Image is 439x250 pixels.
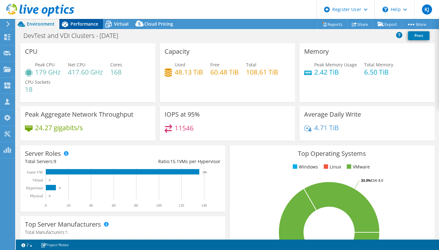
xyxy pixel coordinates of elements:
[54,158,56,164] span: 9
[304,48,329,55] h3: Memory
[234,150,430,157] h3: Top Operating Systems
[364,69,393,76] h4: 6.50 TiB
[25,86,51,93] h4: 18
[156,203,162,208] text: 100
[175,125,194,131] h4: 11546
[70,21,98,27] span: Performance
[347,19,373,29] a: Share
[322,163,341,170] li: Linux
[68,62,85,68] span: Net CPU
[314,69,357,76] h4: 2.42 TiB
[59,186,61,190] text: 9
[110,62,122,68] span: Cores
[33,178,43,182] text: Virtual
[134,203,138,208] text: 80
[364,62,393,68] span: Total Memory
[402,19,431,29] a: More
[246,69,278,76] h4: 108.61 TiB
[30,194,43,198] text: Physical
[373,19,402,29] a: Export
[165,111,200,118] h3: IOPS at 95%
[422,4,432,15] span: KJ
[65,229,68,235] span: 1
[112,203,116,208] text: 60
[382,7,388,12] svg: \n
[371,178,383,183] tspan: ESXi 8.0
[304,111,361,118] h3: Average Daily Write
[25,111,133,118] h3: Peak Aggregate Network Throughput
[246,62,256,68] span: Total
[210,69,239,76] h4: 60.48 TiB
[67,203,70,208] text: 20
[178,203,184,208] text: 120
[291,163,318,170] li: Windows
[345,163,370,170] li: VMware
[408,31,430,40] a: Print
[114,21,129,27] span: Virtual
[49,194,51,198] text: 0
[25,221,101,228] h3: Top Server Manufacturers
[25,150,61,157] h3: Server Roles
[17,241,37,249] a: 2
[25,79,51,85] span: CPU Sockets
[36,241,73,249] a: Project Notes
[314,62,357,68] span: Peak Memory Usage
[27,21,55,27] span: Environment
[144,21,173,27] span: Cloud Pricing
[165,48,189,55] h3: Capacity
[25,48,38,55] h3: CPU
[123,158,220,165] div: Ratio: VMs per Hypervisor
[314,124,339,131] h4: 4.71 TiB
[201,203,207,208] text: 140
[210,62,220,68] span: Free
[45,203,47,208] text: 0
[49,179,51,182] text: 0
[68,69,103,76] h4: 417.60 GHz
[175,62,185,68] span: Used
[25,158,123,165] div: Total Servers:
[317,19,347,29] a: Reports
[361,178,371,183] tspan: 33.3%
[35,62,55,68] span: Peak CPU
[175,69,203,76] h4: 48.13 TiB
[89,203,93,208] text: 40
[110,69,122,76] h4: 168
[202,171,207,174] text: 136
[35,69,61,76] h4: 179 GHz
[27,170,43,174] text: Guest VM
[170,158,179,164] span: 15.1
[35,124,83,131] h4: 24.27 gigabits/s
[25,229,220,236] h4: Total Manufacturers:
[26,186,43,190] text: Hypervisor
[21,32,128,39] h1: DevTest and VDI Clusters - [DATE]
